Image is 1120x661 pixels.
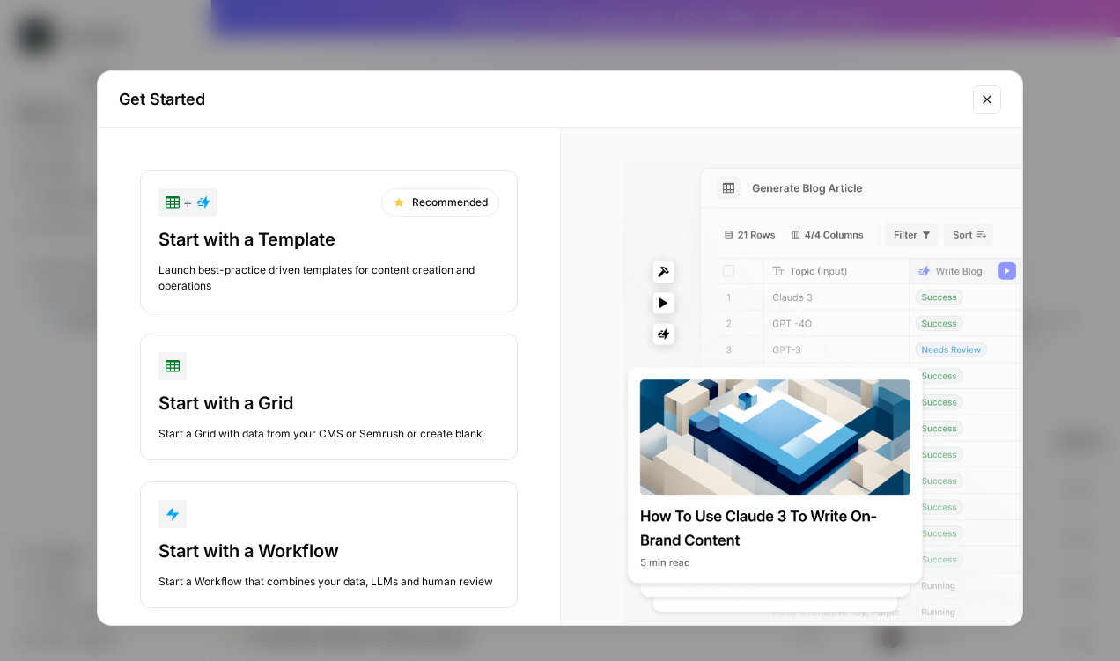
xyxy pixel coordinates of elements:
[158,262,499,294] div: Launch best-practice driven templates for content creation and operations
[140,481,518,608] button: Start with a WorkflowStart a Workflow that combines your data, LLMs and human review
[158,574,499,590] div: Start a Workflow that combines your data, LLMs and human review
[973,85,1001,114] button: Close modal
[158,539,499,563] div: Start with a Workflow
[140,170,518,312] button: +RecommendedStart with a TemplateLaunch best-practice driven templates for content creation and o...
[140,334,518,460] button: Start with a GridStart a Grid with data from your CMS or Semrush or create blank
[119,87,962,112] h2: Get Started
[166,192,210,213] div: +
[158,227,499,252] div: Start with a Template
[158,391,499,415] div: Start with a Grid
[381,188,499,217] div: Recommended
[158,426,499,442] div: Start a Grid with data from your CMS or Semrush or create blank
